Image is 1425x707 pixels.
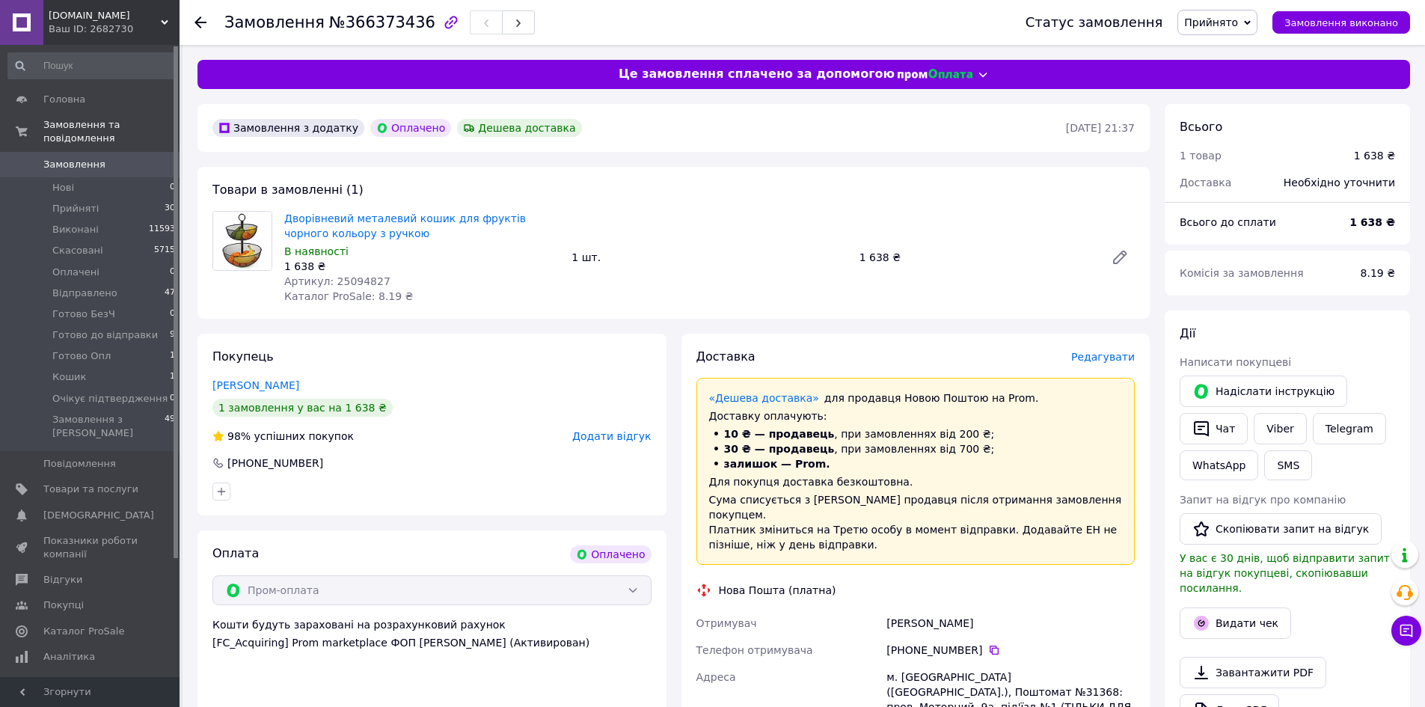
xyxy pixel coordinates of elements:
[1066,122,1135,134] time: [DATE] 21:37
[329,13,435,31] span: №366373436
[570,545,651,563] div: Оплачено
[49,22,180,36] div: Ваш ID: 2682730
[1180,376,1347,407] button: Надіслати інструкцію
[154,244,175,257] span: 5715
[52,223,99,236] span: Виконані
[1180,120,1222,134] span: Всього
[572,430,651,442] span: Додати відгук
[1180,150,1222,162] span: 1 товар
[170,349,175,363] span: 1
[52,307,115,321] span: Готово БезЧ
[43,676,138,703] span: Інструменти веб-майстра та SEO
[1180,267,1304,279] span: Комісія за замовлення
[724,428,835,440] span: 10 ₴ — продавець
[170,181,175,195] span: 0
[1180,450,1258,480] a: WhatsApp
[1071,351,1135,363] span: Редагувати
[1180,513,1382,545] button: Скопіювати запит на відгук
[709,408,1123,423] div: Доставку оплачують:
[1391,616,1421,646] button: Чат з покупцем
[170,307,175,321] span: 0
[1180,216,1276,228] span: Всього до сплати
[43,457,116,471] span: Повідомлення
[696,349,756,364] span: Доставка
[696,644,813,656] span: Телефон отримувача
[696,617,757,629] span: Отримувач
[1180,657,1326,688] a: Завантажити PDF
[284,290,413,302] span: Каталог ProSale: 8.19 ₴
[1180,607,1291,639] button: Видати чек
[212,399,393,417] div: 1 замовлення у вас на 1 638 ₴
[212,349,274,364] span: Покупець
[883,610,1138,637] div: [PERSON_NAME]
[212,429,354,444] div: успішних покупок
[1313,413,1386,444] a: Telegram
[52,392,168,405] span: Очікує підтвердження
[224,13,325,31] span: Замовлення
[7,52,177,79] input: Пошук
[1354,148,1395,163] div: 1 638 ₴
[284,245,349,257] span: В наявності
[709,391,1123,405] div: для продавця Новою Поштою на Prom.
[284,259,560,274] div: 1 638 ₴
[854,247,1099,268] div: 1 638 ₴
[49,9,161,22] span: Topcenter.in.ua
[52,287,117,300] span: Відправлено
[1184,16,1238,28] span: Прийнято
[709,492,1123,552] div: Сума списується з [PERSON_NAME] продавця після отримання замовлення покупцем. Платник зміниться н...
[194,15,206,30] div: Повернутися назад
[1180,413,1248,444] button: Чат
[52,370,86,384] span: Кошик
[52,349,111,363] span: Готово Опл
[52,181,74,195] span: Нові
[43,483,138,496] span: Товари та послуги
[1026,15,1163,30] div: Статус замовлення
[709,441,1123,456] li: , при замовленнях від 700 ₴;
[212,119,364,137] div: Замовлення з додатку
[149,223,175,236] span: 11593
[1180,177,1231,189] span: Доставка
[170,266,175,279] span: 0
[212,183,364,197] span: Товари в замовленні (1)
[165,287,175,300] span: 47
[212,379,299,391] a: [PERSON_NAME]
[43,158,105,171] span: Замовлення
[43,573,82,587] span: Відгуки
[212,617,652,650] div: Кошти будуть зараховані на розрахунковий рахунок
[709,474,1123,489] div: Для покупця доставка безкоштовна.
[1105,242,1135,272] a: Редагувати
[1180,552,1390,594] span: У вас є 30 днів, щоб відправити запит на відгук покупцеві, скопіювавши посилання.
[284,212,526,239] a: Дворівневий металевий кошик для фруктів чорного кольору з ручкою
[43,650,95,664] span: Аналітика
[1254,413,1306,444] a: Viber
[43,118,180,145] span: Замовлення та повідомлення
[165,413,175,440] span: 49
[52,244,103,257] span: Скасовані
[724,458,830,470] span: залишок — Prom.
[1284,17,1398,28] span: Замовлення виконано
[227,430,251,442] span: 98%
[1180,326,1195,340] span: Дії
[43,509,154,522] span: [DEMOGRAPHIC_DATA]
[1361,267,1395,279] span: 8.19 ₴
[52,413,165,440] span: Замовлення з [PERSON_NAME]
[709,426,1123,441] li: , при замовленнях від 200 ₴;
[170,392,175,405] span: 0
[170,328,175,342] span: 9
[212,635,652,650] div: [FC_Acquiring] Prom marketplace ФОП [PERSON_NAME] (Активирован)
[886,643,1135,658] div: [PHONE_NUMBER]
[52,202,99,215] span: Прийняті
[1349,216,1395,228] b: 1 638 ₴
[1272,11,1410,34] button: Замовлення виконано
[619,66,895,83] span: Це замовлення сплачено за допомогою
[226,456,325,471] div: [PHONE_NUMBER]
[213,212,272,270] img: Дворівневий металевий кошик для фруктів чорного кольору з ручкою
[696,671,736,683] span: Адреса
[165,202,175,215] span: 30
[566,247,853,268] div: 1 шт.
[709,392,819,404] a: «Дешева доставка»
[212,546,259,560] span: Оплата
[170,370,175,384] span: 1
[1180,356,1291,368] span: Написати покупцеві
[457,119,581,137] div: Дешева доставка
